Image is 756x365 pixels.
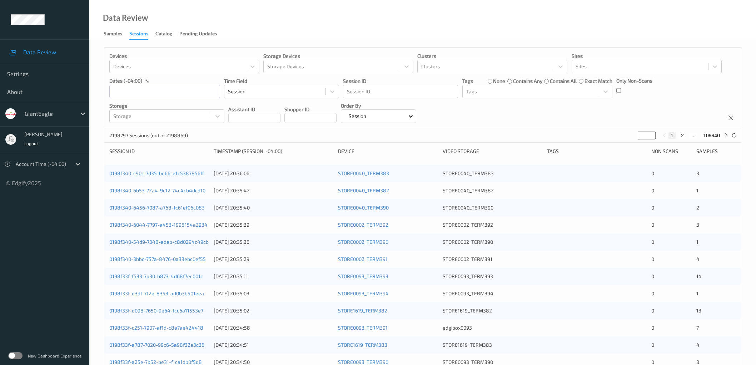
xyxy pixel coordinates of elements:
[651,256,654,262] span: 0
[679,132,686,139] button: 2
[338,204,389,211] a: STORE0040_TERM390
[443,204,542,211] div: STORE0040_TERM390
[109,222,208,228] a: 0198f340-6044-7797-a453-1998154a2934
[696,148,736,155] div: Samples
[651,222,654,228] span: 0
[701,132,722,139] button: 109940
[338,222,388,228] a: STORE0002_TERM392
[214,170,333,177] div: [DATE] 20:36:06
[417,53,567,60] p: Clusters
[338,342,387,348] a: STORE1619_TERM383
[696,325,699,331] span: 7
[109,170,204,176] a: 0198f340-c90c-7d35-be66-e1c5387856ff
[109,342,204,348] a: 0198f33f-a787-7020-99c6-5a98f32a3c36
[696,307,701,314] span: 13
[443,221,542,228] div: STORE0002_TERM392
[109,359,202,365] a: 0198f33f-a25e-7b52-be31-f1ca1db0f5d8
[109,204,205,211] a: 0198f340-6456-7087-a768-fc61ef06c083
[214,204,333,211] div: [DATE] 20:35:40
[696,170,699,176] span: 3
[109,148,209,155] div: Session ID
[214,187,333,194] div: [DATE] 20:35:42
[214,307,333,314] div: [DATE] 20:35:02
[214,324,333,331] div: [DATE] 20:34:58
[214,341,333,349] div: [DATE] 20:34:51
[651,239,654,245] span: 0
[109,273,203,279] a: 0198f33f-f533-7b30-b873-4d68f7ec001c
[109,53,259,60] p: Devices
[651,359,654,365] span: 0
[338,325,388,331] a: STORE0093_TERM391
[616,77,652,84] p: Only Non-Scans
[443,341,542,349] div: STORE1619_TERM383
[109,187,205,193] a: 0198f340-6b53-72a4-9c12-74c4cb4dcd10
[462,78,473,85] p: Tags
[443,307,542,314] div: STORE1619_TERM382
[550,78,577,85] label: contains all
[572,53,722,60] p: Sites
[338,273,388,279] a: STORE0093_TERM393
[109,307,203,314] a: 0198f33f-d098-7650-9e64-fcc6a11553e7
[155,30,172,39] div: Catalog
[109,325,203,331] a: 0198f33f-c251-7907-af1d-c8a7ae424418
[179,30,217,39] div: Pending Updates
[338,170,389,176] a: STORE0040_TERM383
[284,106,337,113] p: Shopper ID
[338,290,389,296] a: STORE0093_TERM394
[689,132,698,139] button: ...
[338,359,388,365] a: STORE0093_TERM390
[443,187,542,194] div: STORE0040_TERM382
[696,222,699,228] span: 3
[585,78,612,85] label: exact match
[214,148,333,155] div: Timestamp (Session, -04:00)
[443,148,542,155] div: Video Storage
[696,187,698,193] span: 1
[129,30,148,40] div: Sessions
[104,30,122,39] div: Samples
[696,256,700,262] span: 4
[346,113,369,120] p: Session
[103,14,148,21] div: Data Review
[696,359,699,365] span: 3
[214,238,333,246] div: [DATE] 20:35:36
[338,239,388,245] a: STORE0002_TERM390
[155,29,179,39] a: Catalog
[338,187,389,193] a: STORE0040_TERM382
[109,77,142,84] p: dates (-04:00)
[651,187,654,193] span: 0
[338,148,437,155] div: Device
[651,342,654,348] span: 0
[214,290,333,297] div: [DATE] 20:35:03
[696,290,698,296] span: 1
[109,290,204,296] a: 0198f33f-d3df-712e-8353-ad0b3b501eea
[696,204,699,211] span: 2
[696,273,702,279] span: 14
[214,256,333,263] div: [DATE] 20:35:29
[493,78,505,85] label: none
[104,29,129,39] a: Samples
[214,221,333,228] div: [DATE] 20:35:39
[343,78,458,85] p: Session ID
[651,170,654,176] span: 0
[651,148,691,155] div: Non Scans
[228,106,280,113] p: Assistant ID
[668,132,676,139] button: 1
[263,53,413,60] p: Storage Devices
[651,290,654,296] span: 0
[443,238,542,246] div: STORE0002_TERM390
[443,324,542,331] div: edgibox0093
[513,78,542,85] label: contains any
[651,273,654,279] span: 0
[651,307,654,314] span: 0
[129,29,155,40] a: Sessions
[341,102,417,109] p: Order By
[443,273,542,280] div: STORE0093_TERM393
[109,102,224,109] p: Storage
[696,342,700,348] span: 4
[338,256,388,262] a: STORE0002_TERM391
[443,256,542,263] div: STORE0002_TERM391
[224,78,339,85] p: Time Field
[547,148,646,155] div: Tags
[338,307,387,314] a: STORE1619_TERM382
[109,239,209,245] a: 0198f340-54d9-7348-adab-c8d0294c49cb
